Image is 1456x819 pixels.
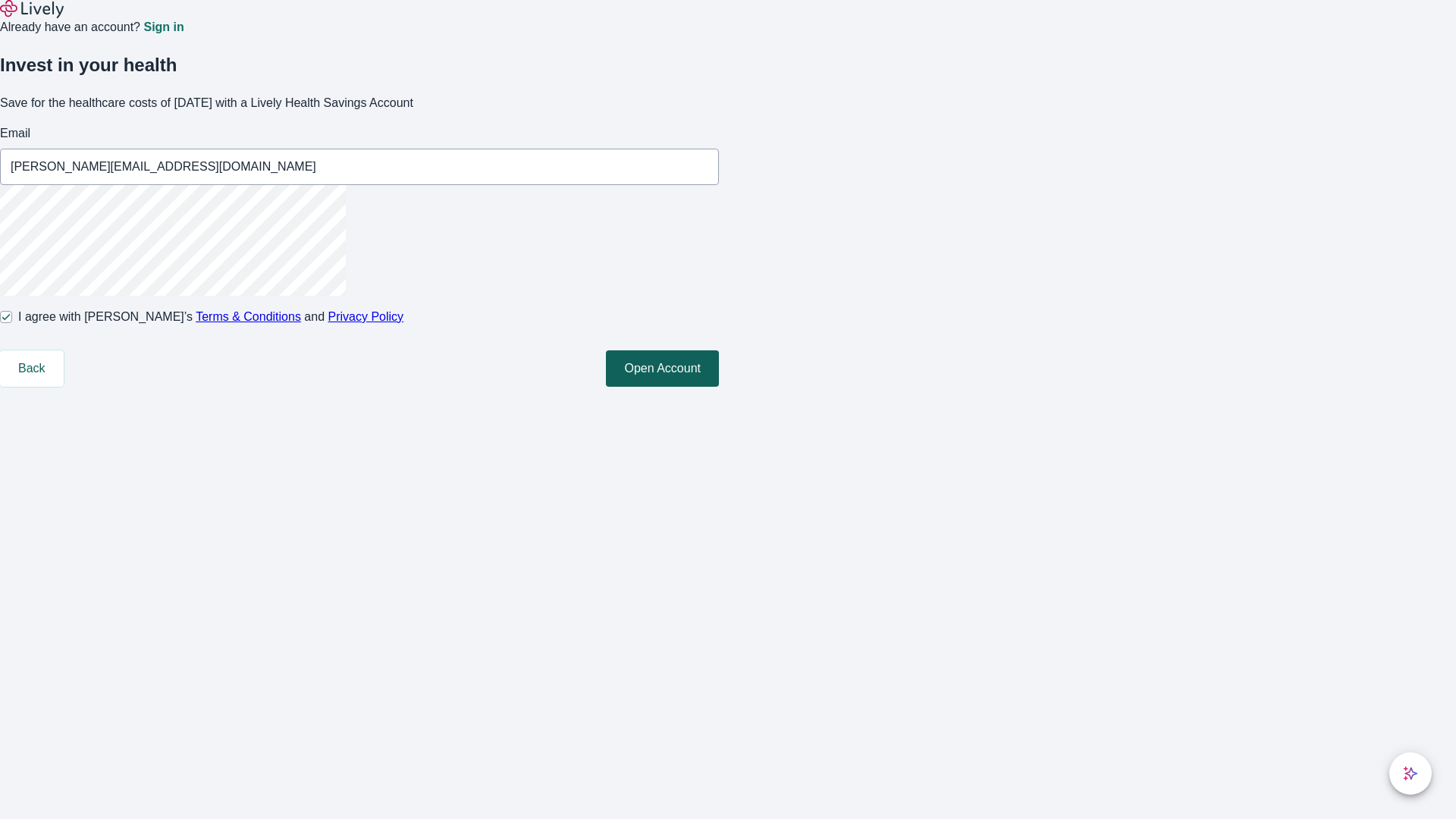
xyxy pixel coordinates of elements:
[606,350,719,387] button: Open Account
[328,310,404,323] a: Privacy Policy
[18,308,403,326] span: I agree with [PERSON_NAME]’s and
[1403,766,1418,781] svg: Lively AI Assistant
[143,21,184,33] a: Sign in
[196,310,301,323] a: Terms & Conditions
[1389,752,1432,795] button: chat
